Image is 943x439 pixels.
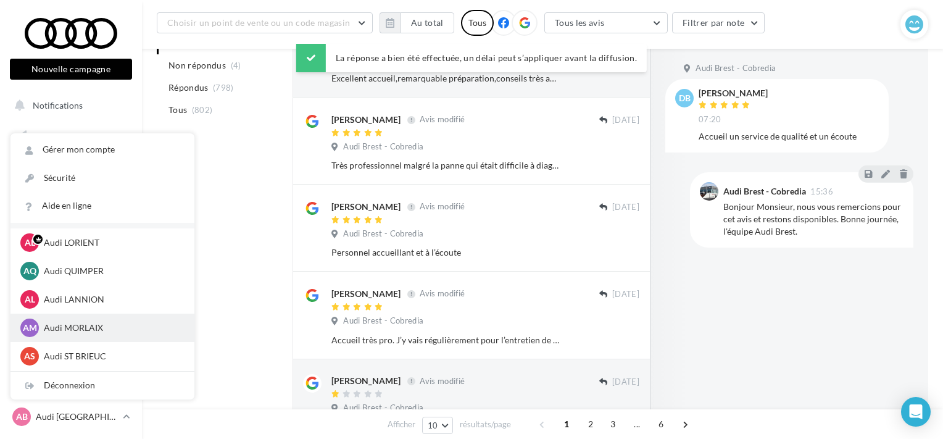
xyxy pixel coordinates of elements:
[44,350,180,362] p: Audi ST BRIEUC
[603,414,623,434] span: 3
[7,247,135,273] a: Médiathèque
[157,12,373,33] button: Choisir un point de vente ou un code magasin
[420,115,465,125] span: Avis modifié
[168,104,187,116] span: Tous
[460,419,511,430] span: résultats/page
[192,105,213,115] span: (802)
[461,10,494,36] div: Tous
[627,414,647,434] span: ...
[555,17,605,28] span: Tous les avis
[23,265,36,277] span: AQ
[901,397,931,427] div: Open Intercom Messenger
[331,288,401,300] div: [PERSON_NAME]
[699,130,879,143] div: Accueil un service de qualité et un écoute
[388,419,415,430] span: Afficher
[23,322,37,334] span: AM
[331,201,401,213] div: [PERSON_NAME]
[10,59,132,80] button: Nouvelle campagne
[24,350,35,362] span: AS
[331,334,559,346] div: Accueil très pro. J’y vais régulièrement pour l’entretien de mon Audi et l’achat de celle de ma f...
[380,12,454,33] button: Au total
[696,63,776,74] span: Audi Brest - Cobredia
[428,420,438,430] span: 10
[672,12,765,33] button: Filtrer par note
[723,201,904,238] div: Bonjour Monsieur, nous vous remercions pour cet avis et restons disponibles. Bonne journée, l'équ...
[420,289,465,299] span: Avis modifié
[331,159,559,172] div: Très professionnel malgré la panne qui était difficile à diagnostiquer
[7,93,130,119] button: Notifications
[699,89,768,98] div: [PERSON_NAME]
[422,417,454,434] button: 10
[612,202,639,213] span: [DATE]
[699,114,721,125] span: 07:20
[612,289,639,300] span: [DATE]
[581,414,600,434] span: 2
[651,414,671,434] span: 6
[33,100,83,111] span: Notifications
[7,186,135,212] a: Visibilité en ligne
[36,411,118,423] p: Audi [GEOGRAPHIC_DATA]
[612,377,639,388] span: [DATE]
[10,372,194,399] div: Déconnexion
[343,228,423,240] span: Audi Brest - Cobredia
[168,59,226,72] span: Non répondus
[167,17,350,28] span: Choisir un point de vente ou un code magasin
[16,411,28,423] span: AB
[44,322,180,334] p: Audi MORLAIX
[168,82,209,94] span: Répondus
[44,236,180,249] p: Audi LORIENT
[7,217,135,243] a: Campagnes
[343,141,423,153] span: Audi Brest - Cobredia
[401,12,454,33] button: Au total
[7,278,135,314] a: PLV et print personnalisable
[557,414,576,434] span: 1
[10,405,132,429] a: AB Audi [GEOGRAPHIC_DATA]
[331,72,559,85] div: Excellent accueil,remarquable préparation,conseils très appréciés.Ayant déjà acheté plusieurs véh...
[231,61,241,70] span: (4)
[544,12,668,33] button: Tous les avis
[7,154,135,180] a: Boîte de réception57
[343,403,423,414] span: Audi Brest - Cobredia
[343,316,423,327] span: Audi Brest - Cobredia
[44,265,180,277] p: Audi QUIMPER
[44,293,180,306] p: Audi LANNION
[810,188,833,196] span: 15:36
[331,246,559,259] div: Personnel accueillant et à l’écoute
[25,293,35,306] span: AL
[679,92,691,104] span: DB
[612,115,639,126] span: [DATE]
[32,131,75,141] span: Opérations
[213,83,234,93] span: (798)
[10,136,194,164] a: Gérer mon compte
[296,44,647,72] div: La réponse a bien été effectuée, un délai peut s’appliquer avant la diffusion.
[25,236,35,249] span: AL
[723,187,806,196] div: Audi Brest - Cobredia
[331,375,401,387] div: [PERSON_NAME]
[420,376,465,386] span: Avis modifié
[420,202,465,212] span: Avis modifié
[7,123,135,149] a: Opérations
[10,192,194,220] a: Aide en ligne
[331,114,401,126] div: [PERSON_NAME]
[10,164,194,192] a: Sécurité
